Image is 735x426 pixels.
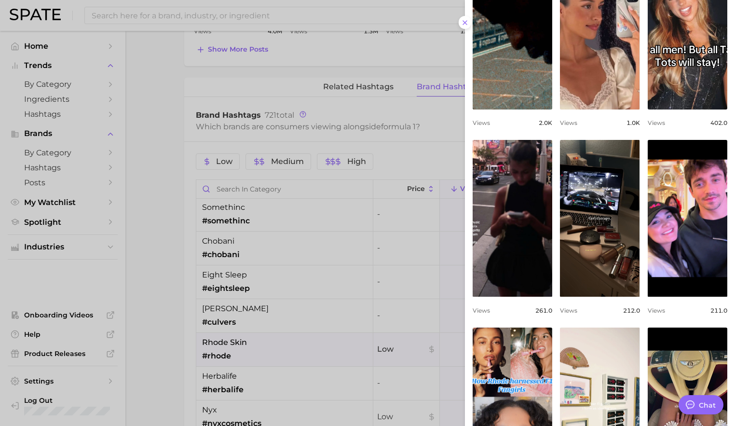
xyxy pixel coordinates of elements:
[535,307,552,314] span: 261.0
[473,307,490,314] span: Views
[648,307,665,314] span: Views
[539,119,552,126] span: 2.0k
[623,307,640,314] span: 212.0
[560,119,577,126] span: Views
[710,119,727,126] span: 402.0
[560,307,577,314] span: Views
[626,119,640,126] span: 1.0k
[473,119,490,126] span: Views
[710,307,727,314] span: 211.0
[648,119,665,126] span: Views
